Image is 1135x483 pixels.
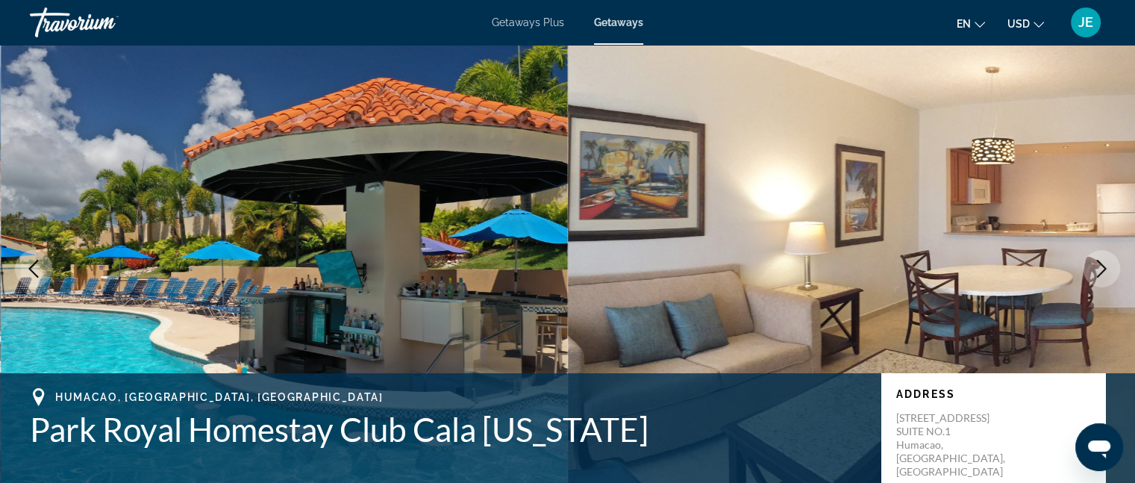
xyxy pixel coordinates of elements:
button: Previous image [15,250,52,287]
span: JE [1078,15,1093,30]
a: Getaways Plus [492,16,564,28]
button: User Menu [1066,7,1105,38]
p: [STREET_ADDRESS] SUITE NO.1 Humacao, [GEOGRAPHIC_DATA], [GEOGRAPHIC_DATA] [896,411,1016,479]
a: Getaways [594,16,643,28]
span: en [957,18,971,30]
h1: Park Royal Homestay Club Cala [US_STATE] [30,410,866,449]
button: Next image [1083,250,1120,287]
span: USD [1007,18,1030,30]
button: Change language [957,13,985,34]
iframe: Button to launch messaging window [1075,423,1123,471]
a: Travorium [30,3,179,42]
button: Change currency [1007,13,1044,34]
p: Address [896,388,1090,400]
span: Humacao, [GEOGRAPHIC_DATA], [GEOGRAPHIC_DATA] [55,391,384,403]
